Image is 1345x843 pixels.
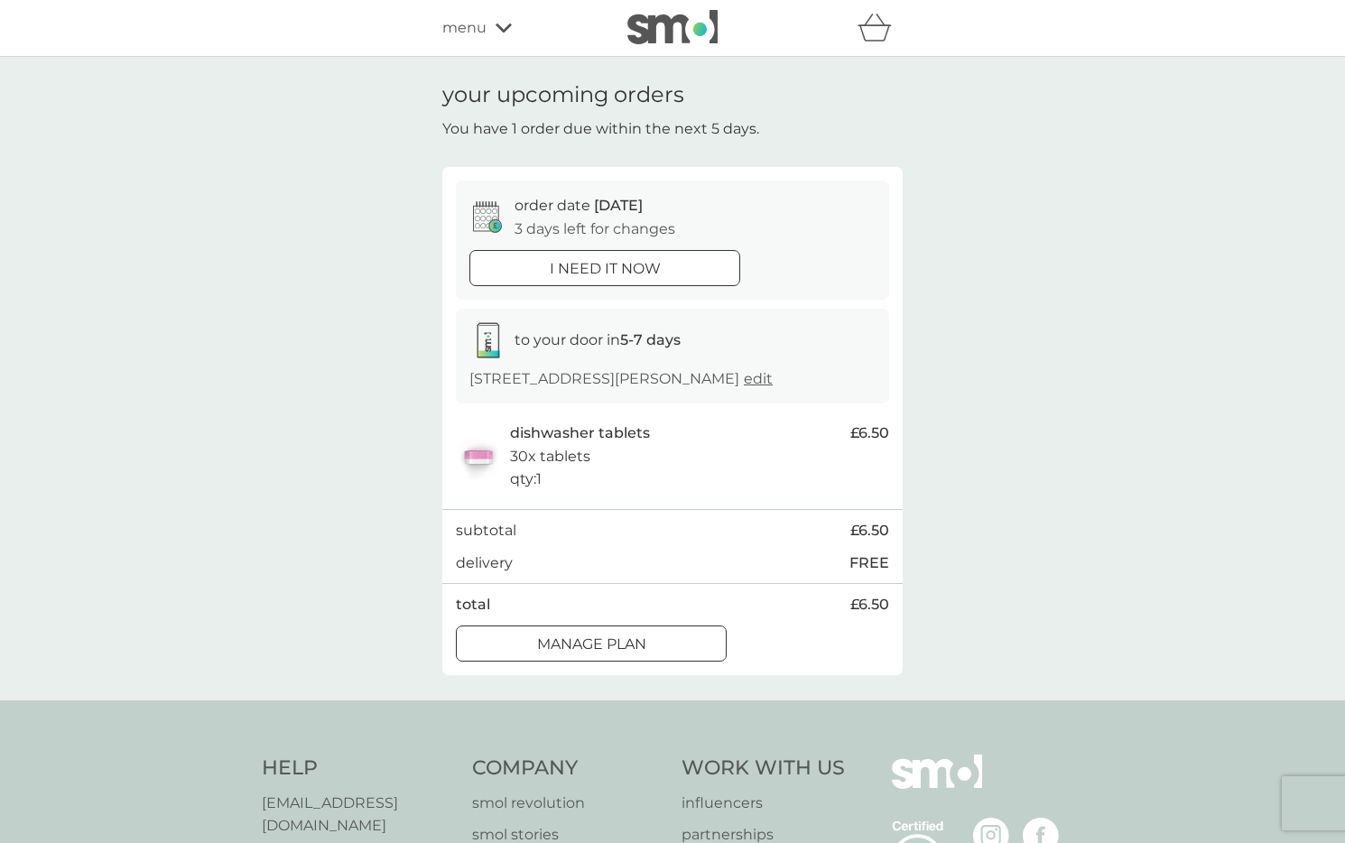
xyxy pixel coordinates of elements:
a: smol revolution [472,792,664,815]
p: You have 1 order due within the next 5 days. [442,117,759,141]
img: smol [892,755,982,816]
span: to your door in [515,331,681,348]
p: 3 days left for changes [515,218,675,241]
p: Manage plan [537,633,646,656]
p: i need it now [550,257,661,281]
strong: 5-7 days [620,331,681,348]
p: FREE [849,551,889,575]
img: smol [627,10,718,44]
p: 30x tablets [510,445,590,468]
a: influencers [682,792,845,815]
p: delivery [456,551,513,575]
p: subtotal [456,519,516,542]
span: [DATE] [594,197,643,214]
button: Manage plan [456,625,727,662]
h1: your upcoming orders [442,82,684,108]
a: [EMAIL_ADDRESS][DOMAIN_NAME] [262,792,454,838]
h4: Work With Us [682,755,845,783]
p: total [456,593,490,616]
a: edit [744,370,773,387]
span: £6.50 [850,421,889,445]
p: [STREET_ADDRESS][PERSON_NAME] [469,367,773,391]
h4: Help [262,755,454,783]
p: dishwasher tablets [510,421,650,445]
h4: Company [472,755,664,783]
p: order date [515,194,643,218]
button: i need it now [469,250,740,286]
span: menu [442,16,487,40]
div: basket [858,10,903,46]
p: qty : 1 [510,468,542,491]
span: £6.50 [850,519,889,542]
span: £6.50 [850,593,889,616]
